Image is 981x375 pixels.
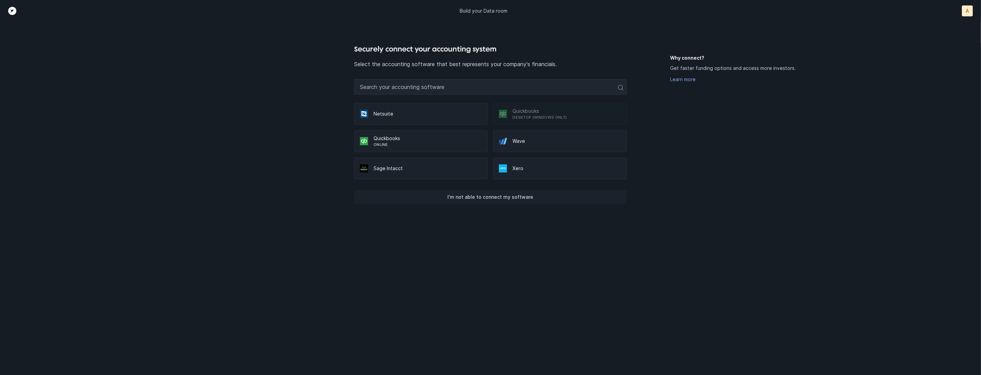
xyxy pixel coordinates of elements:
[354,79,627,95] input: Search your accounting software
[447,193,533,201] p: I’m not able to connect my software
[493,157,627,179] div: Xero
[512,115,621,120] p: Desktop (Windows only)
[354,190,627,204] button: I’m not able to connect my software
[374,165,482,172] p: Sage Intacct
[670,55,899,61] h5: Why connect?
[493,103,627,125] div: QuickbooksDesktop (Windows only)
[460,7,508,14] p: Build your Data room
[512,138,621,145] p: Wave
[670,64,796,72] p: Get faster funding options and access more investors.
[512,165,621,172] p: Xero
[374,142,482,147] p: Online
[962,5,973,16] button: A
[354,157,488,179] div: Sage Intacct
[374,110,482,117] p: Netsuite
[354,130,488,152] div: QuickbooksOnline
[354,44,627,55] h4: Securely connect your accounting system
[354,60,627,68] p: Select the accounting software that best represents your company's financials.
[493,130,627,152] div: Wave
[670,76,696,82] a: Learn more
[374,135,482,142] p: Quickbooks
[354,103,488,125] div: Netsuite
[966,7,969,14] p: A
[512,108,621,115] p: Quickbooks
